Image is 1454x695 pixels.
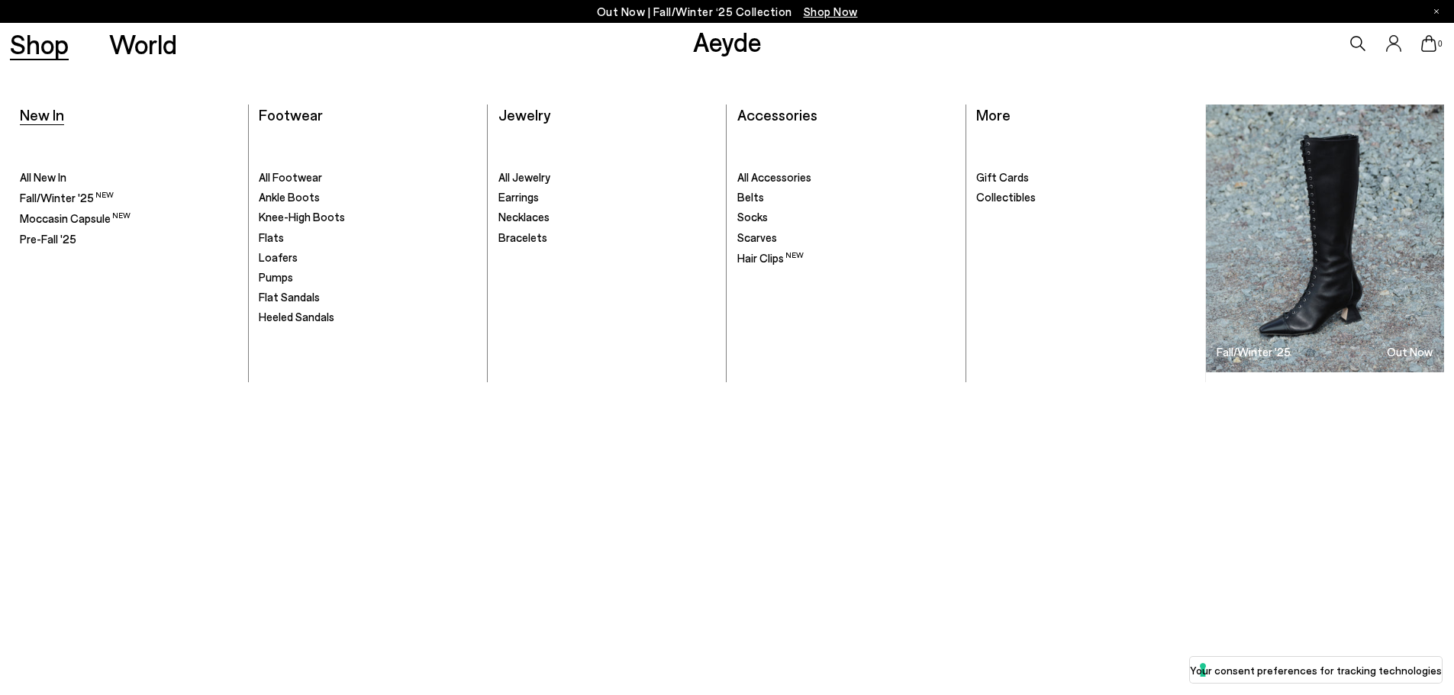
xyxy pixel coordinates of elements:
a: Jewelry [498,105,550,124]
a: Knee-High Boots [259,210,477,225]
a: Hair Clips [737,250,956,266]
span: Socks [737,210,768,224]
button: Your consent preferences for tracking technologies [1190,657,1442,683]
span: Heeled Sandals [259,310,334,323]
a: Pre-Fall '25 [20,232,238,247]
a: World [109,31,177,57]
span: Necklaces [498,210,550,224]
a: Fall/Winter '25 Out Now [1206,105,1444,372]
h3: Out Now [1387,346,1433,358]
a: Bracelets [498,230,717,246]
span: All Footwear [259,170,322,184]
span: Earrings [498,190,539,204]
a: Scarves [737,230,956,246]
a: Shop [10,31,69,57]
span: Loafers [259,250,298,264]
span: Navigate to /collections/new-in [804,5,858,18]
a: 0 [1421,35,1436,52]
span: All Jewelry [498,170,550,184]
a: Gift Cards [976,170,1195,185]
span: Scarves [737,230,777,244]
a: All Accessories [737,170,956,185]
a: Moccasin Capsule [20,211,238,227]
span: Hair Clips [737,251,804,265]
a: Footwear [259,105,323,124]
span: Collectibles [976,190,1036,204]
a: Loafers [259,250,477,265]
span: Ankle Boots [259,190,320,204]
a: Pumps [259,270,477,285]
span: Bracelets [498,230,547,244]
a: Accessories [737,105,817,124]
a: Collectibles [976,190,1195,205]
span: 0 [1436,40,1444,48]
label: Your consent preferences for tracking technologies [1190,662,1442,678]
img: Group_1295_900x.jpg [1206,105,1444,372]
a: All Footwear [259,170,477,185]
span: Moccasin Capsule [20,211,131,225]
h3: Fall/Winter '25 [1217,346,1291,358]
a: All Jewelry [498,170,717,185]
span: Gift Cards [976,170,1029,184]
a: New In [20,105,64,124]
a: Aeyde [693,25,762,57]
span: Flat Sandals [259,290,320,304]
span: Flats [259,230,284,244]
span: Pre-Fall '25 [20,232,76,246]
a: Heeled Sandals [259,310,477,325]
span: Fall/Winter '25 [20,191,114,204]
a: Ankle Boots [259,190,477,205]
a: More [976,105,1011,124]
span: All New In [20,170,66,184]
span: Knee-High Boots [259,210,345,224]
a: Socks [737,210,956,225]
a: Fall/Winter '25 [20,190,238,206]
span: Pumps [259,270,293,284]
a: Necklaces [498,210,717,225]
span: Belts [737,190,764,204]
p: Out Now | Fall/Winter ‘25 Collection [597,2,858,21]
span: All Accessories [737,170,811,184]
a: All New In [20,170,238,185]
a: Earrings [498,190,717,205]
a: Flat Sandals [259,290,477,305]
a: Flats [259,230,477,246]
a: Belts [737,190,956,205]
